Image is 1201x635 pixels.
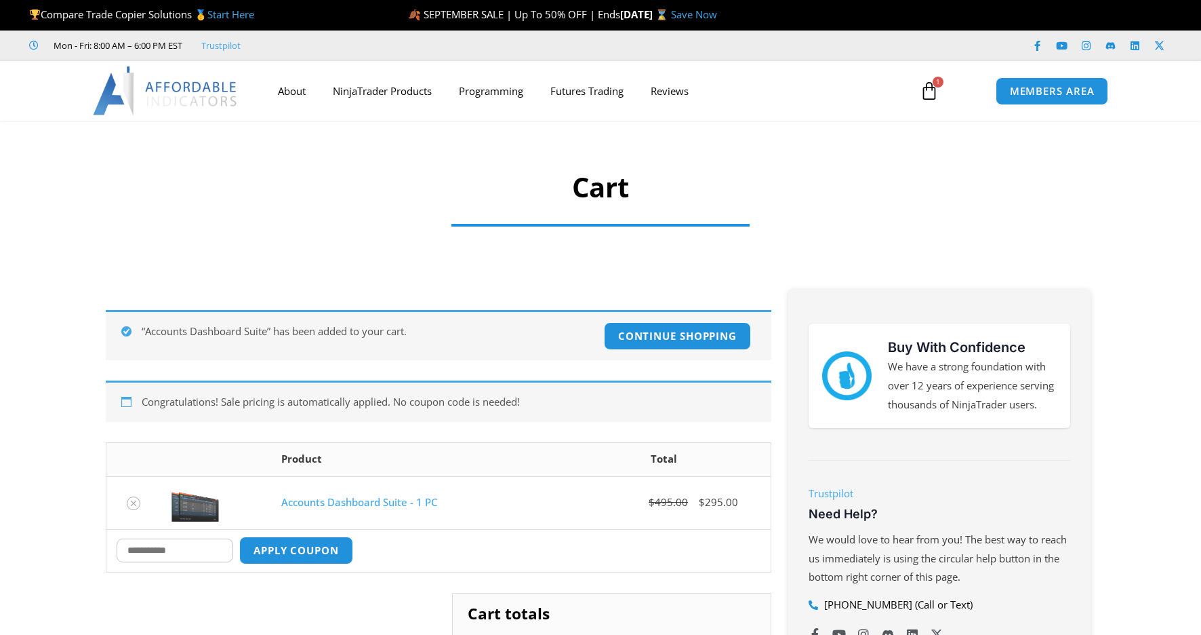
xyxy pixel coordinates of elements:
th: Product [271,443,556,476]
span: MEMBERS AREA [1010,86,1095,96]
span: Mon - Fri: 8:00 AM – 6:00 PM EST [50,37,182,54]
span: We would love to hear from you! The best way to reach us immediately is using the circular help b... [809,533,1067,584]
span: $ [649,495,655,509]
a: Trustpilot [201,37,241,54]
div: “Accounts Dashboard Suite” has been added to your cart. [106,310,771,360]
th: Total [556,443,771,476]
a: Continue shopping [604,322,751,350]
a: Trustpilot [809,486,853,500]
div: Congratulations! Sale pricing is automatically applied. No coupon code is needed! [106,381,771,422]
h3: Need Help? [809,506,1070,522]
span: Compare Trade Copier Solutions 🥇 [29,7,254,21]
img: mark thumbs good 43913 | Affordable Indicators – NinjaTrader [822,351,871,400]
bdi: 495.00 [649,495,688,509]
bdi: 295.00 [699,495,738,509]
img: LogoAI | Affordable Indicators – NinjaTrader [93,66,239,115]
nav: Menu [264,75,904,107]
a: About [264,75,319,107]
h1: Cart [438,168,763,206]
a: Remove Accounts Dashboard Suite - 1 PC from cart [127,497,140,510]
span: [PHONE_NUMBER] (Call or Text) [821,596,973,615]
p: We have a strong foundation with over 12 years of experience serving thousands of NinjaTrader users. [888,358,1057,415]
button: Apply coupon [239,537,353,564]
a: Start Here [207,7,254,21]
img: Screenshot 2024-08-26 155710eeeee | Affordable Indicators – NinjaTrader [171,484,219,522]
a: 1 [899,71,959,111]
a: Futures Trading [537,75,637,107]
a: Save Now [671,7,717,21]
a: Reviews [637,75,702,107]
a: Programming [445,75,537,107]
span: $ [699,495,705,509]
h3: Buy With Confidence [888,337,1057,358]
span: 1 [933,77,943,88]
a: NinjaTrader Products [319,75,445,107]
img: 🏆 [30,9,40,20]
a: Accounts Dashboard Suite - 1 PC [281,495,437,509]
span: 🍂 SEPTEMBER SALE | Up To 50% OFF | Ends [408,7,620,21]
a: MEMBERS AREA [996,77,1109,105]
strong: [DATE] ⌛ [620,7,671,21]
